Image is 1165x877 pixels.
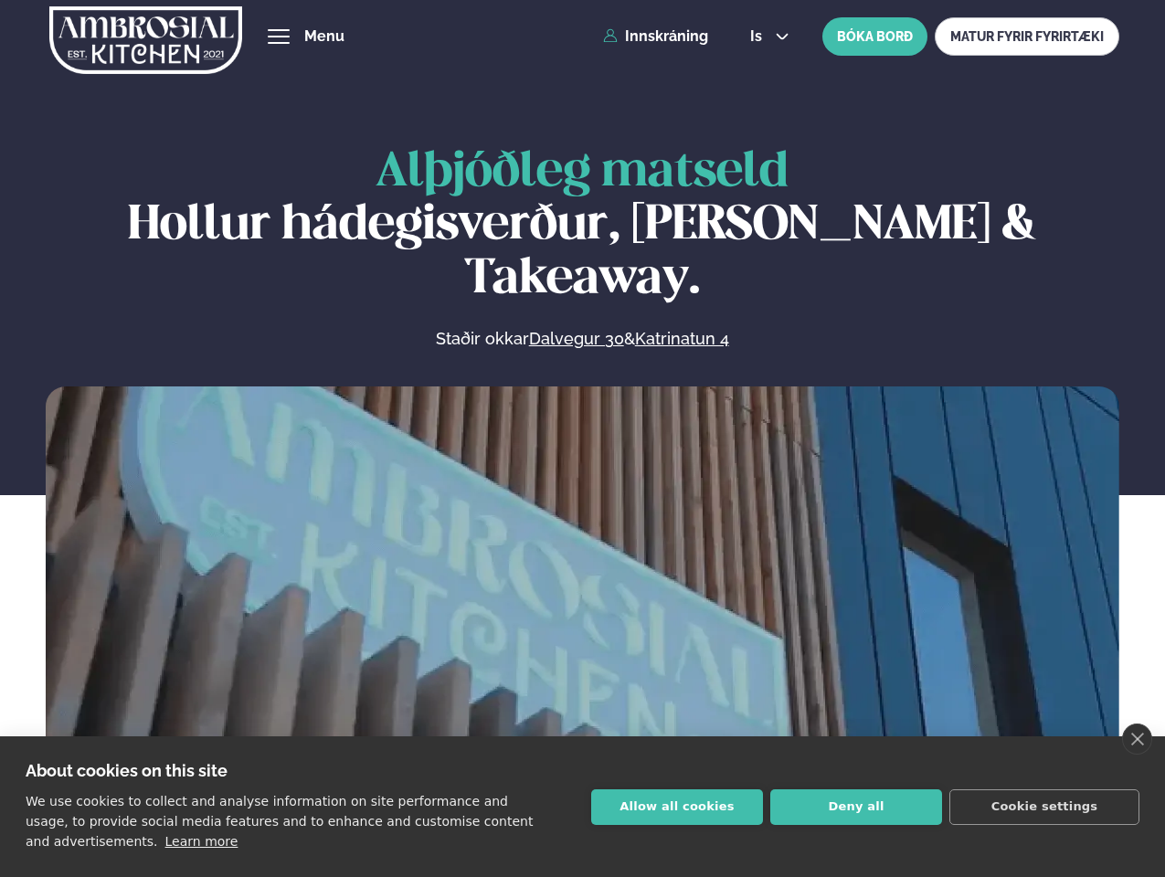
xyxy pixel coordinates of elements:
span: is [750,29,768,44]
strong: About cookies on this site [26,761,228,780]
h1: Hollur hádegisverður, [PERSON_NAME] & Takeaway. [46,146,1119,306]
button: Deny all [770,789,942,825]
p: We use cookies to collect and analyse information on site performance and usage, to provide socia... [26,794,533,849]
a: Dalvegur 30 [529,328,624,350]
button: Cookie settings [949,789,1139,825]
button: hamburger [268,26,290,48]
a: close [1122,724,1152,755]
a: Innskráning [603,28,708,45]
a: MATUR FYRIR FYRIRTÆKI [935,17,1119,56]
img: logo [49,3,242,78]
p: Staðir okkar & [237,328,927,350]
button: Allow all cookies [591,789,763,825]
span: Alþjóðleg matseld [376,150,789,195]
a: Learn more [165,834,238,849]
button: BÓKA BORÐ [822,17,927,56]
a: Katrinatun 4 [635,328,729,350]
button: is [736,29,804,44]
